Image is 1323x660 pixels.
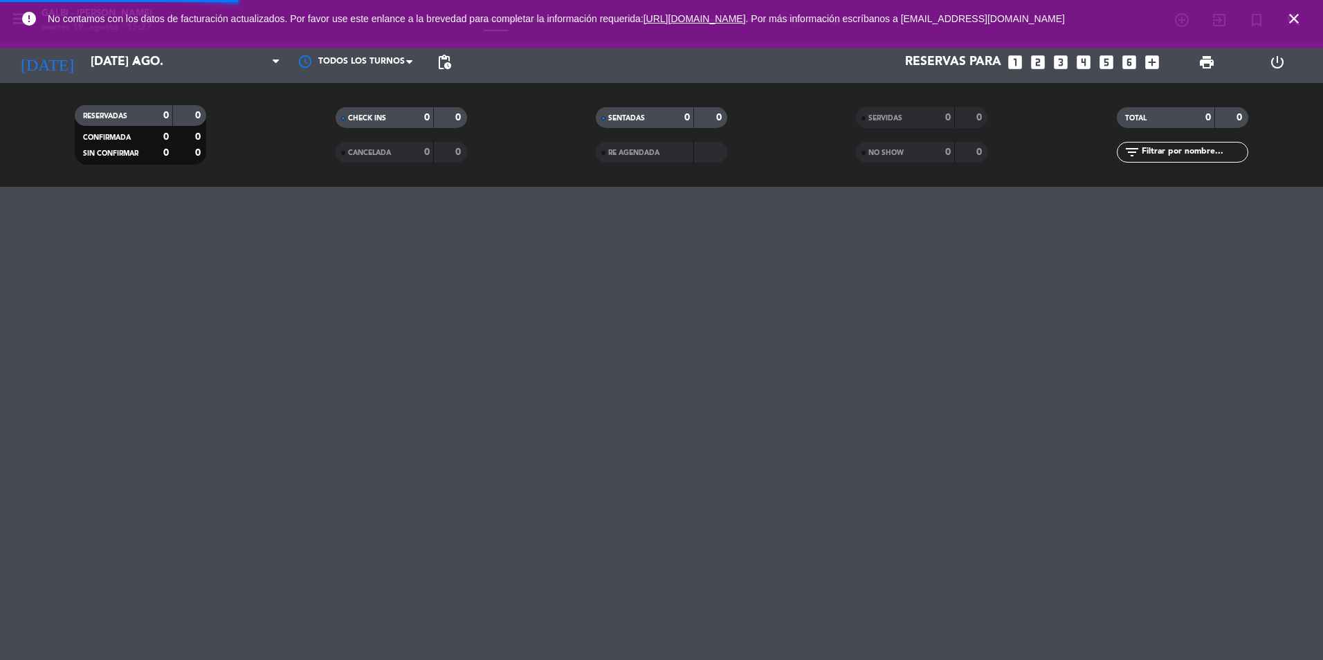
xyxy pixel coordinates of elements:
i: filter_list [1124,144,1140,161]
strong: 0 [195,111,203,120]
a: . Por más información escríbanos a [EMAIL_ADDRESS][DOMAIN_NAME] [746,13,1065,24]
span: NO SHOW [868,149,904,156]
strong: 0 [1205,113,1211,122]
strong: 0 [195,132,203,142]
i: power_settings_new [1269,54,1286,71]
strong: 0 [1237,113,1245,122]
i: [DATE] [10,47,84,77]
span: CONFIRMADA [83,134,131,141]
strong: 0 [163,132,169,142]
div: LOG OUT [1242,42,1313,83]
i: looks_4 [1075,53,1093,71]
span: TOTAL [1125,115,1147,122]
strong: 0 [945,113,951,122]
i: looks_5 [1097,53,1115,71]
strong: 0 [455,147,464,157]
strong: 0 [684,113,690,122]
span: print [1198,54,1215,71]
strong: 0 [455,113,464,122]
span: CHECK INS [348,115,386,122]
i: looks_one [1006,53,1024,71]
strong: 0 [424,113,430,122]
span: SENTADAS [608,115,645,122]
span: RESERVADAS [83,113,127,120]
span: SERVIDAS [868,115,902,122]
span: pending_actions [436,54,453,71]
span: No contamos con los datos de facturación actualizados. Por favor use este enlance a la brevedad p... [48,13,1065,24]
a: [URL][DOMAIN_NAME] [644,13,746,24]
strong: 0 [163,111,169,120]
strong: 0 [195,148,203,158]
i: looks_3 [1052,53,1070,71]
span: RE AGENDADA [608,149,659,156]
strong: 0 [945,147,951,157]
input: Filtrar por nombre... [1140,145,1248,160]
strong: 0 [716,113,724,122]
span: Reservas para [905,55,1001,69]
i: error [21,10,37,27]
i: looks_6 [1120,53,1138,71]
span: CANCELADA [348,149,391,156]
i: add_box [1143,53,1161,71]
i: arrow_drop_down [129,54,145,71]
strong: 0 [976,147,985,157]
strong: 0 [163,148,169,158]
i: looks_two [1029,53,1047,71]
strong: 0 [424,147,430,157]
strong: 0 [976,113,985,122]
span: SIN CONFIRMAR [83,150,138,157]
i: close [1286,10,1302,27]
